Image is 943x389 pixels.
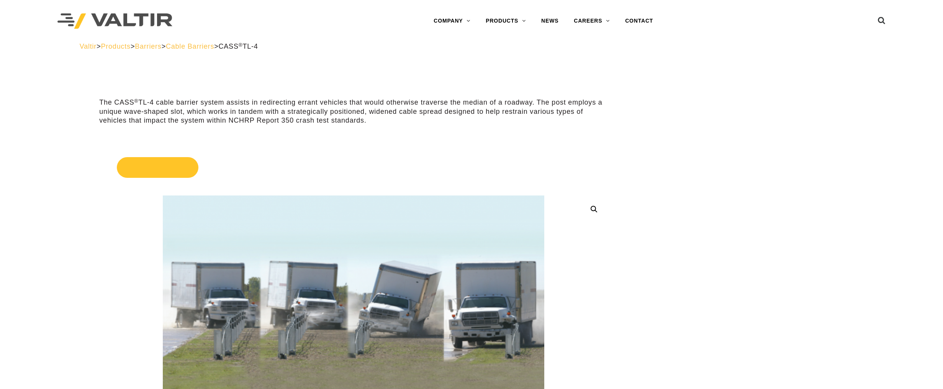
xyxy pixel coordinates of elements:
[80,42,864,51] div: > > > >
[135,43,161,50] a: Barriers
[166,43,214,50] a: Cable Barriers
[99,98,608,125] p: The CASS TL-4 cable barrier system assists in redirecting errant vehicles that would otherwise tr...
[99,148,608,187] a: Get Quote
[239,42,243,48] sup: ®
[134,98,139,104] sup: ®
[219,43,258,50] span: CASS TL-4
[80,43,97,50] a: Valtir
[99,76,608,92] h1: CASS TL-4
[426,13,478,29] a: COMPANY
[117,157,198,178] span: Get Quote
[140,75,149,87] sup: ®
[617,13,661,29] a: CONTACT
[101,43,130,50] a: Products
[57,13,172,29] img: Valtir
[534,13,566,29] a: NEWS
[566,13,617,29] a: CAREERS
[478,13,534,29] a: PRODUCTS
